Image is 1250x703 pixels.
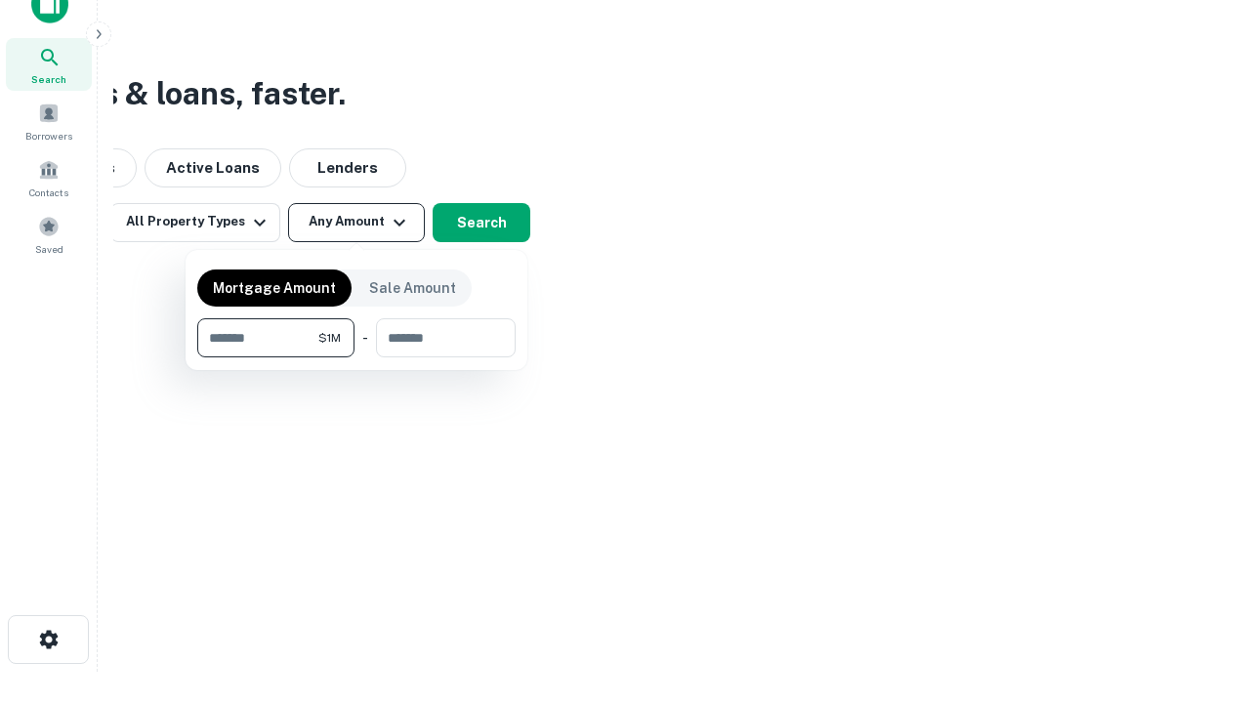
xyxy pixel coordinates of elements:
[318,329,341,347] span: $1M
[369,277,456,299] p: Sale Amount
[213,277,336,299] p: Mortgage Amount
[362,318,368,357] div: -
[1152,547,1250,641] iframe: Chat Widget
